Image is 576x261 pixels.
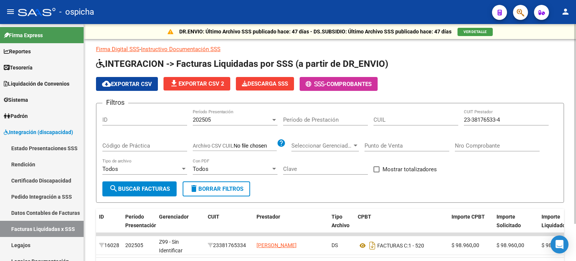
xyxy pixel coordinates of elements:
[236,77,294,91] app-download-masive: Descarga masiva de comprobantes (adjuntos)
[109,184,118,193] mat-icon: search
[242,80,288,87] span: Descarga SSS
[306,81,327,88] span: -
[277,139,286,148] mat-icon: help
[99,241,119,250] div: 16028
[125,242,143,248] span: 202505
[208,241,250,250] div: 23381765334
[541,242,569,248] span: $ 98.960,00
[141,46,220,53] a: Instructivo Documentación SSS
[331,242,338,248] span: DS
[550,235,568,253] div: Open Intercom Messenger
[377,243,408,249] span: FACTURAS C:
[457,28,493,36] button: VER DETALLE
[96,59,388,69] span: INTEGRACION -> Facturas Liquidadas por SSS (a partir de DR_ENVIO)
[4,96,28,104] span: Sistema
[4,128,73,136] span: Integración (discapacidad)
[382,165,437,174] span: Mostrar totalizadores
[451,214,485,220] span: Importe CPBT
[169,79,178,88] mat-icon: file_download
[291,142,352,149] span: Seleccionar Gerenciador
[367,240,377,252] i: Descargar documento
[448,209,493,242] datatable-header-cell: Importe CPBT
[189,186,243,192] span: Borrar Filtros
[358,240,445,252] div: 1 - 520
[102,166,118,172] span: Todos
[328,209,355,242] datatable-header-cell: Tipo Archivo
[331,214,349,228] span: Tipo Archivo
[99,214,104,220] span: ID
[4,80,69,88] span: Liquidación de Convenios
[109,186,170,192] span: Buscar Facturas
[256,214,280,220] span: Prestador
[327,81,372,88] span: Comprobantes
[102,97,128,108] h3: Filtros
[256,242,297,248] span: [PERSON_NAME]
[561,7,570,16] mat-icon: person
[189,184,198,193] mat-icon: delete
[4,112,28,120] span: Padrón
[96,46,139,53] a: Firma Digital SSS
[169,80,224,87] span: Exportar CSV 2
[4,47,31,56] span: Reportes
[163,77,230,91] button: Exportar CSV 2
[183,181,250,196] button: Borrar Filtros
[496,214,521,228] span: Importe Solicitado
[179,27,451,36] p: DR.ENVIO: Último Archivo SSS publicado hace: 47 días - DS.SUBSIDIO: Último Archivo SSS publicado ...
[253,209,328,242] datatable-header-cell: Prestador
[193,166,208,172] span: Todos
[159,239,183,253] span: Z99 - Sin Identificar
[4,63,33,72] span: Tesorería
[6,7,15,16] mat-icon: menu
[122,209,156,242] datatable-header-cell: Período Presentación
[300,77,378,91] button: -Comprobantes
[156,209,205,242] datatable-header-cell: Gerenciador
[96,77,158,91] button: Exportar CSV
[59,4,94,20] span: - ospicha
[236,77,294,91] button: Descarga SSS
[463,30,487,34] span: VER DETALLE
[102,181,177,196] button: Buscar Facturas
[193,116,211,123] span: 202505
[102,79,111,88] mat-icon: cloud_download
[234,143,277,149] input: Archivo CSV CUIL
[451,242,479,248] span: $ 98.960,00
[496,242,524,248] span: $ 98.960,00
[208,214,219,220] span: CUIT
[102,81,152,88] span: Exportar CSV
[355,209,448,242] datatable-header-cell: CPBT
[205,209,253,242] datatable-header-cell: CUIT
[125,214,157,228] span: Período Presentación
[4,31,43,39] span: Firma Express
[193,143,234,149] span: Archivo CSV CUIL
[159,214,189,220] span: Gerenciador
[358,214,371,220] span: CPBT
[493,209,538,242] datatable-header-cell: Importe Solicitado
[96,209,122,242] datatable-header-cell: ID
[541,214,565,228] span: Importe Liquidado
[96,45,564,53] p: -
